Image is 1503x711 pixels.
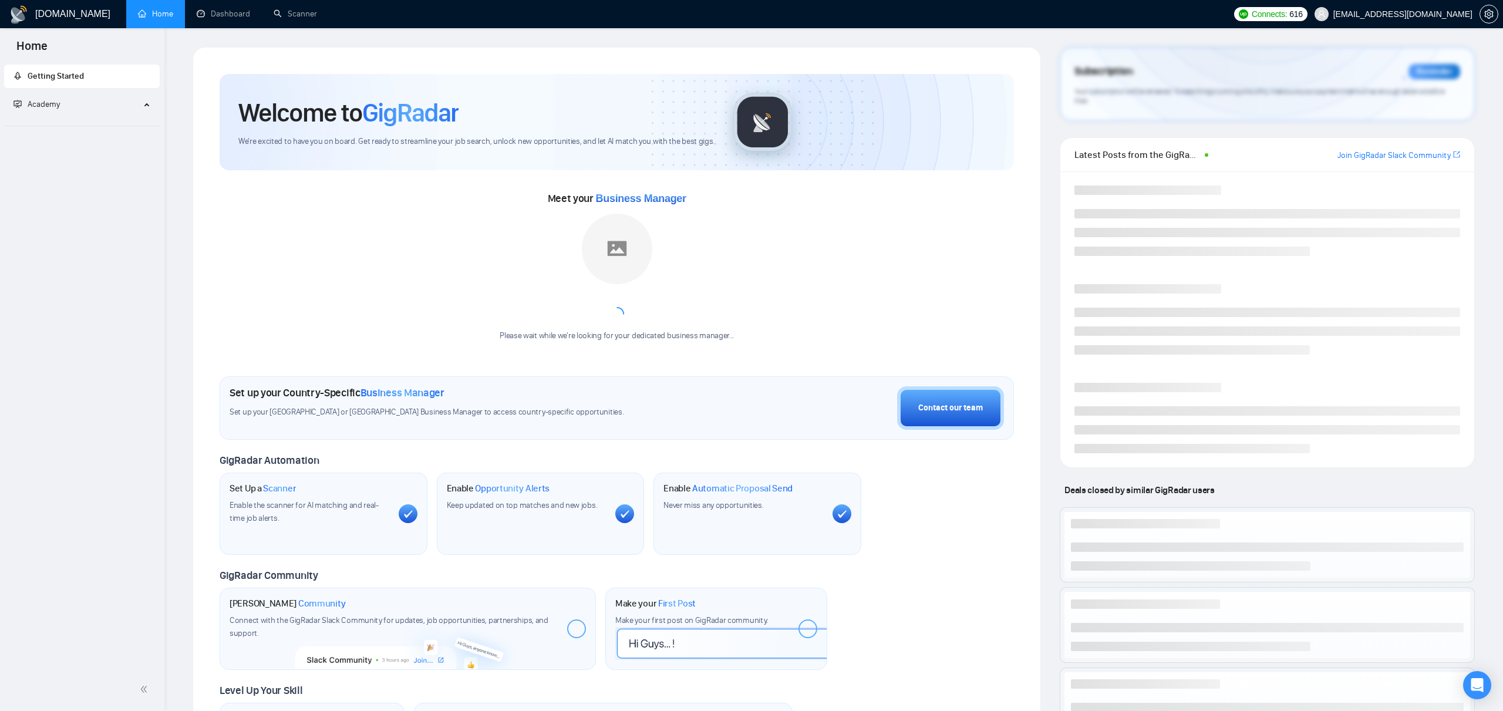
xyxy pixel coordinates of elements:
[663,500,763,510] span: Never miss any opportunities.
[1463,671,1491,699] div: Open Intercom Messenger
[692,483,793,494] span: Automatic Proposal Send
[582,214,652,284] img: placeholder.png
[663,483,793,494] h1: Enable
[897,386,1004,430] button: Contact our team
[298,598,346,609] span: Community
[447,500,598,510] span: Keep updated on top matches and new jobs.
[230,483,296,494] h1: Set Up a
[4,121,160,129] li: Academy Homepage
[615,598,696,609] h1: Make your
[220,454,319,467] span: GigRadar Automation
[220,684,302,697] span: Level Up Your Skill
[14,100,22,108] span: fund-projection-screen
[9,5,28,24] img: logo
[238,97,459,129] h1: Welcome to
[733,93,792,151] img: gigradar-logo.png
[14,72,22,80] span: rocket
[1408,64,1460,79] div: Reminder
[1289,8,1302,21] span: 616
[4,65,160,88] li: Getting Started
[615,615,768,625] span: Make your first post on GigRadar community.
[274,9,317,19] a: searchScanner
[1453,149,1460,160] a: export
[362,97,459,129] span: GigRadar
[1252,8,1287,21] span: Connects:
[918,402,983,415] div: Contact our team
[1480,9,1498,19] a: setting
[1074,147,1201,162] span: Latest Posts from the GigRadar Community
[7,38,57,62] span: Home
[596,193,686,204] span: Business Manager
[658,598,696,609] span: First Post
[475,483,550,494] span: Opportunity Alerts
[230,615,548,638] span: Connect with the GigRadar Slack Community for updates, job opportunities, partnerships, and support.
[1480,5,1498,23] button: setting
[609,306,624,321] span: loading
[1480,9,1498,19] span: setting
[263,483,296,494] span: Scanner
[28,99,60,109] span: Academy
[238,136,715,147] span: We're excited to have you on board. Get ready to streamline your job search, unlock new opportuni...
[14,99,60,109] span: Academy
[230,407,695,418] span: Set up your [GEOGRAPHIC_DATA] or [GEOGRAPHIC_DATA] Business Manager to access country-specific op...
[447,483,550,494] h1: Enable
[230,500,379,523] span: Enable the scanner for AI matching and real-time job alerts.
[1074,87,1444,106] span: Your subscription will be renewed. To keep things running smoothly, make sure your payment method...
[1239,9,1248,19] img: upwork-logo.png
[230,598,346,609] h1: [PERSON_NAME]
[1337,149,1451,162] a: Join GigRadar Slack Community
[360,386,444,399] span: Business Manager
[1074,62,1133,82] span: Subscription
[138,9,173,19] a: homeHome
[140,683,151,695] span: double-left
[548,192,686,205] span: Meet your
[295,616,520,670] img: slackcommunity-bg.png
[1453,150,1460,159] span: export
[197,9,250,19] a: dashboardDashboard
[493,331,741,342] div: Please wait while we're looking for your dedicated business manager...
[1317,10,1326,18] span: user
[28,71,84,81] span: Getting Started
[230,386,444,399] h1: Set up your Country-Specific
[220,569,318,582] span: GigRadar Community
[1060,480,1219,500] span: Deals closed by similar GigRadar users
